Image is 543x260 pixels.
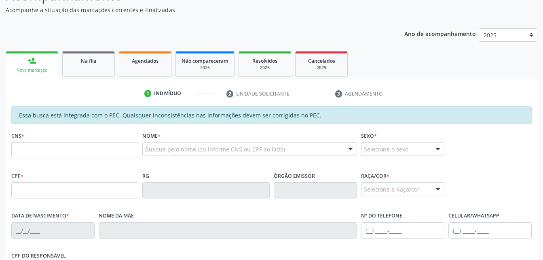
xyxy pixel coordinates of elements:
span: Selecione a Raça/cor [364,185,420,194]
div: 2025 [182,65,228,71]
label: Data de nascimento [11,210,69,222]
label: CPF [11,170,23,182]
label: Celular/WhatsApp [448,210,499,222]
label: RG [142,170,149,182]
input: (__) _____-_____ [361,222,444,239]
label: Órgão emissor [274,170,315,182]
label: CNS [11,130,24,142]
span: Na fila [81,58,96,64]
div: person_add [27,56,36,65]
p: Acompanhe a situação das marcações correntes e finalizadas [6,6,378,14]
input: (__) _____-_____ [448,222,532,239]
p: Ano de acompanhamento [404,28,476,38]
div: Nova marcação [11,67,53,73]
span: Cancelados [308,58,335,64]
div: Essa busca está integrada com o PEC. Quaisquer inconsistências nas informações devem ser corrigid... [11,106,532,124]
div: 1 [144,90,152,97]
span: Não compareceram [182,58,228,64]
label: Nome [142,130,161,142]
label: Nome da mãe [99,210,134,222]
div: 2025 [301,65,342,71]
div: 2025 [245,65,285,71]
label: Sexo [361,130,377,142]
input: __/__/____ [11,222,95,239]
label: Nº do Telefone [361,210,402,222]
span: Busque pelo nome (ou informe CNS ou CPF ao lado) [145,145,285,153]
span: Resolvidos [252,58,277,64]
span: Selecione o sexo [364,145,408,153]
div: Indivíduo [154,90,181,97]
span: Agendados [132,58,158,64]
label: Raça/cor [361,170,389,182]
